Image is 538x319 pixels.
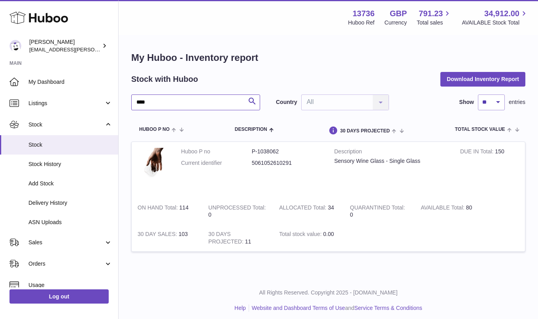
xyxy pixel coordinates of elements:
strong: ON HAND Total [138,204,179,213]
span: Sales [28,239,104,246]
div: [PERSON_NAME] [29,38,100,53]
strong: 30 DAY SALES [138,231,179,239]
img: product image [138,148,169,190]
span: 0 [350,211,353,218]
strong: 30 DAYS PROJECTED [208,231,245,247]
td: 34 [273,198,344,225]
a: Help [234,305,246,311]
a: 791.23 Total sales [417,8,452,26]
span: Description [235,127,267,132]
span: entries [509,98,525,106]
strong: Description [334,148,448,157]
td: 114 [132,198,202,225]
td: 103 [132,225,202,251]
span: Delivery History [28,199,112,207]
strong: DUE IN Total [460,148,495,157]
div: Sensory Wine Glass - Single Glass [334,157,448,165]
span: AVAILABLE Stock Total [462,19,529,26]
span: Add Stock [28,180,112,187]
span: Listings [28,100,104,107]
span: Orders [28,260,104,268]
span: Stock [28,141,112,149]
a: Service Terms & Conditions [354,305,422,311]
li: and [249,304,422,312]
strong: Total stock value [279,231,323,239]
h2: Stock with Huboo [131,74,198,85]
td: 150 [454,142,525,198]
span: ASN Uploads [28,219,112,226]
td: 0 [202,198,273,225]
div: Huboo Ref [348,19,375,26]
span: Usage [28,281,112,289]
strong: 13736 [353,8,375,19]
p: All Rights Reserved. Copyright 2025 - [DOMAIN_NAME] [125,289,532,296]
span: 30 DAYS PROJECTED [340,128,390,134]
label: Country [276,98,297,106]
a: 34,912.00 AVAILABLE Stock Total [462,8,529,26]
h1: My Huboo - Inventory report [131,51,525,64]
span: Total sales [417,19,452,26]
span: 34,912.00 [484,8,519,19]
span: Stock History [28,160,112,168]
strong: UNPROCESSED Total [208,204,266,213]
strong: ALLOCATED Total [279,204,328,213]
dt: Huboo P no [181,148,252,155]
span: Stock [28,121,104,128]
button: Download Inventory Report [440,72,525,86]
span: 0.00 [323,231,334,237]
a: Log out [9,289,109,304]
strong: GBP [390,8,407,19]
strong: QUARANTINED Total [350,204,405,213]
img: horia@orea.uk [9,40,21,52]
span: My Dashboard [28,78,112,86]
span: 791.23 [419,8,443,19]
label: Show [459,98,474,106]
strong: AVAILABLE Total [421,204,466,213]
div: Currency [385,19,407,26]
dd: 5061052610291 [252,159,323,167]
dd: P-1038062 [252,148,323,155]
span: [EMAIL_ADDRESS][PERSON_NAME][DOMAIN_NAME] [29,46,159,53]
dt: Current identifier [181,159,252,167]
span: Huboo P no [139,127,170,132]
a: Website and Dashboard Terms of Use [252,305,345,311]
td: 11 [202,225,273,251]
td: 80 [415,198,485,225]
span: Total stock value [455,127,505,132]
